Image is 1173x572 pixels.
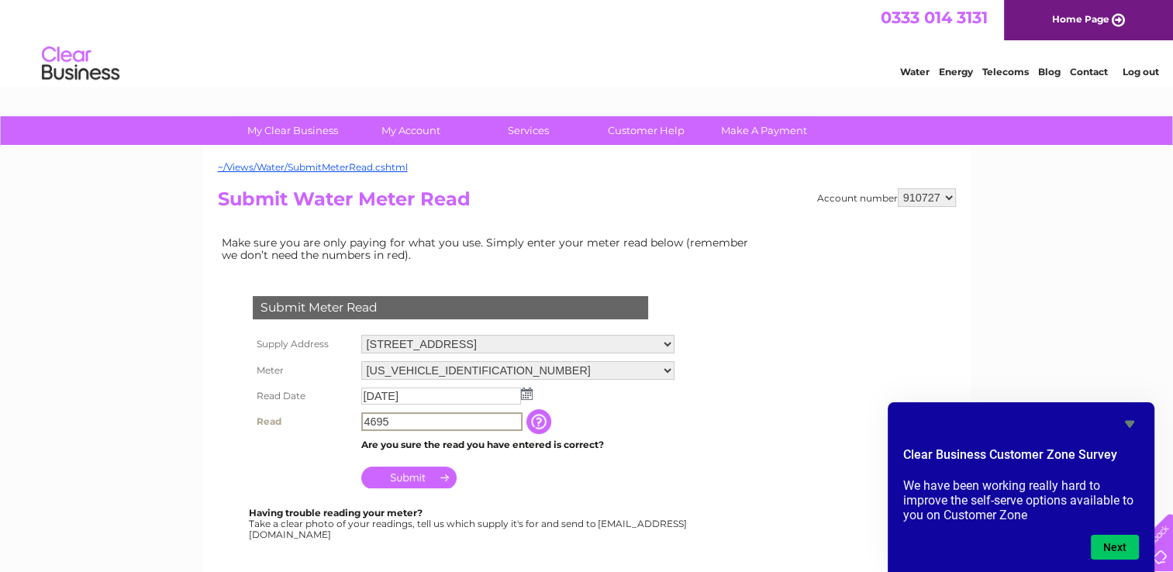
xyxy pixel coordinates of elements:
b: Having trouble reading your meter? [249,507,423,519]
th: Read Date [249,384,357,408]
a: 0333 014 3131 [881,8,988,27]
a: Energy [939,66,973,78]
input: Submit [361,467,457,488]
a: My Clear Business [229,116,357,145]
h2: Clear Business Customer Zone Survey [903,446,1139,472]
th: Read [249,408,357,435]
th: Supply Address [249,331,357,357]
td: Are you sure the read you have entered is correct? [357,435,678,455]
a: Services [464,116,592,145]
img: ... [521,388,533,400]
th: Meter [249,357,357,384]
h2: Submit Water Meter Read [218,188,956,218]
a: Customer Help [582,116,710,145]
button: Next question [1091,535,1139,560]
p: We have been working really hard to improve the self-serve options available to you on Customer Zone [903,478,1139,522]
a: My Account [347,116,474,145]
a: Contact [1070,66,1108,78]
a: Log out [1122,66,1158,78]
div: Take a clear photo of your readings, tell us which supply it's for and send to [EMAIL_ADDRESS][DO... [249,508,689,539]
div: Account number [817,188,956,207]
div: Clear Business Customer Zone Survey [903,415,1139,560]
input: Information [526,409,554,434]
div: Clear Business is a trading name of Verastar Limited (registered in [GEOGRAPHIC_DATA] No. 3667643... [221,9,954,75]
div: Submit Meter Read [253,296,648,319]
a: Water [900,66,930,78]
a: Telecoms [982,66,1029,78]
button: Hide survey [1120,415,1139,433]
td: Make sure you are only paying for what you use. Simply enter your meter read below (remember we d... [218,233,761,265]
img: logo.png [41,40,120,88]
a: ~/Views/Water/SubmitMeterRead.cshtml [218,161,408,173]
a: Make A Payment [700,116,828,145]
a: Blog [1038,66,1061,78]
